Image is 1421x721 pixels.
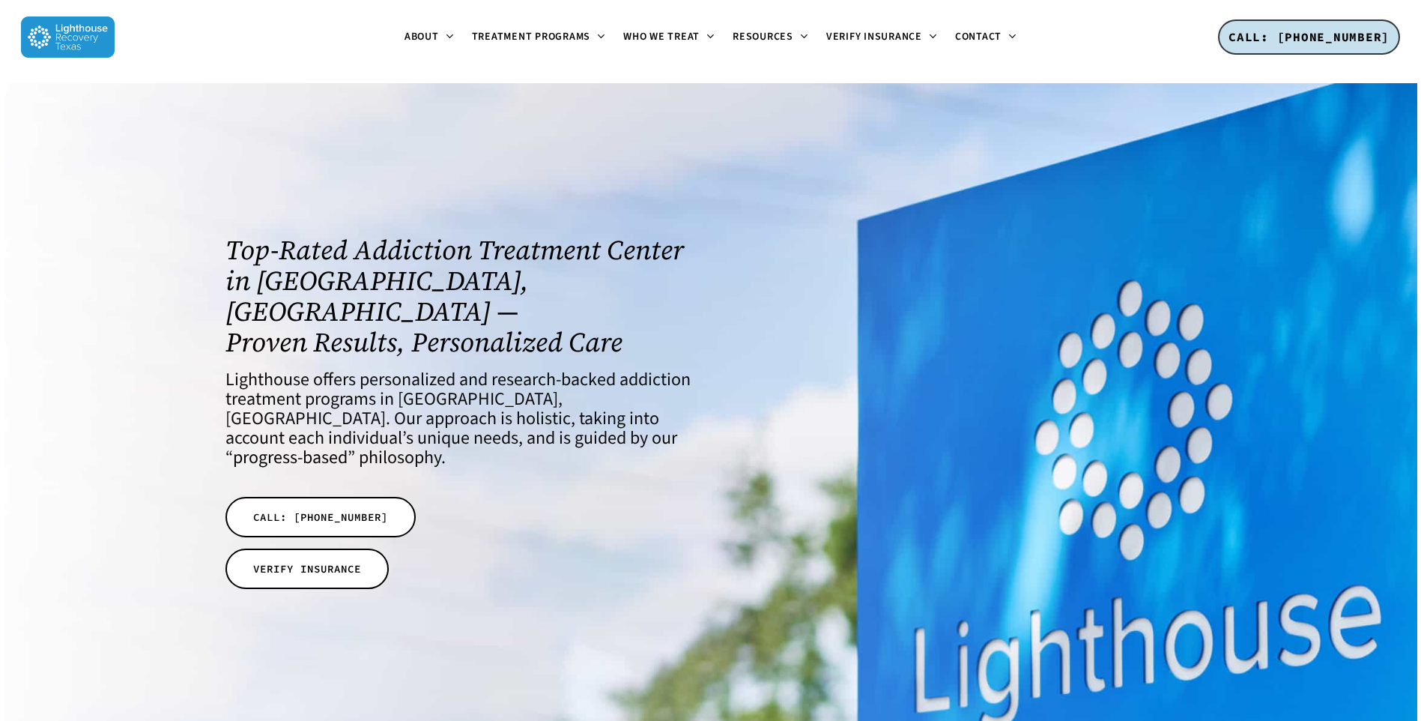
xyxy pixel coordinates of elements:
[826,29,922,44] span: Verify Insurance
[253,510,388,525] span: CALL: [PHONE_NUMBER]
[817,31,946,43] a: Verify Insurance
[1228,29,1390,44] span: CALL: [PHONE_NUMBER]
[946,31,1025,43] a: Contact
[225,549,389,589] a: VERIFY INSURANCE
[253,561,361,576] span: VERIFY INSURANCE
[225,370,691,468] h4: Lighthouse offers personalized and research-backed addiction treatment programs in [GEOGRAPHIC_DA...
[724,31,817,43] a: Resources
[405,29,439,44] span: About
[733,29,793,44] span: Resources
[623,29,700,44] span: Who We Treat
[396,31,463,43] a: About
[614,31,724,43] a: Who We Treat
[955,29,1002,44] span: Contact
[1218,19,1400,55] a: CALL: [PHONE_NUMBER]
[21,16,115,58] img: Lighthouse Recovery Texas
[472,29,591,44] span: Treatment Programs
[463,31,615,43] a: Treatment Programs
[233,444,348,471] a: progress-based
[225,235,691,358] h1: Top-Rated Addiction Treatment Center in [GEOGRAPHIC_DATA], [GEOGRAPHIC_DATA] — Proven Results, Pe...
[225,497,416,537] a: CALL: [PHONE_NUMBER]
